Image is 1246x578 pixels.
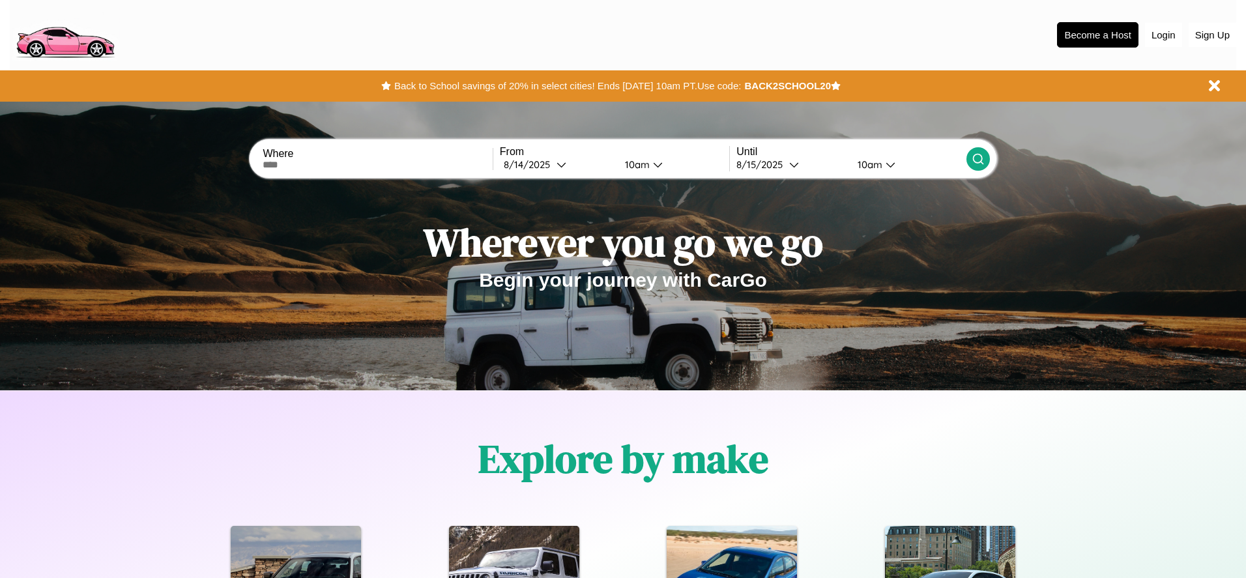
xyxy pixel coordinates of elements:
div: 10am [851,158,886,171]
label: Where [263,148,492,160]
div: 8 / 14 / 2025 [504,158,557,171]
img: logo [10,7,120,61]
button: Login [1145,23,1182,47]
button: Back to School savings of 20% in select cities! Ends [DATE] 10am PT.Use code: [391,77,744,95]
button: 10am [847,158,966,171]
button: Sign Up [1189,23,1236,47]
button: 10am [615,158,729,171]
button: 8/14/2025 [500,158,615,171]
div: 10am [618,158,653,171]
div: 8 / 15 / 2025 [736,158,789,171]
label: From [500,146,729,158]
b: BACK2SCHOOL20 [744,80,831,91]
label: Until [736,146,966,158]
h1: Explore by make [478,432,768,485]
button: Become a Host [1057,22,1138,48]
